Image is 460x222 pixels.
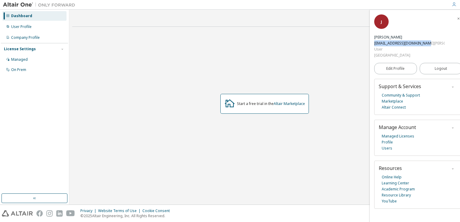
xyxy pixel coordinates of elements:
[382,186,415,192] a: Academic Program
[4,47,36,51] div: License Settings
[142,208,173,213] div: Cookie Consent
[98,208,142,213] div: Website Terms of Use
[374,46,445,52] div: User
[386,66,405,71] span: Edit Profile
[382,180,409,186] a: Learning Center
[66,210,75,217] img: youtube.svg
[382,92,420,98] a: Community & Support
[11,35,40,40] div: Company Profile
[382,139,393,145] a: Profile
[374,52,445,58] div: [GEOGRAPHIC_DATA]
[382,98,403,104] a: Marketplace
[379,83,421,90] span: Support & Services
[46,210,53,217] img: instagram.svg
[379,124,416,131] span: Manage Account
[382,145,392,151] a: Users
[382,104,406,110] a: Altair Connect
[11,67,26,72] div: On Prem
[374,40,445,46] div: [EMAIL_ADDRESS][DOMAIN_NAME][PERSON_NAME]
[382,133,414,139] a: Managed Licenses
[382,192,411,198] a: Resource Library
[2,210,33,217] img: altair_logo.svg
[80,208,98,213] div: Privacy
[11,24,32,29] div: User Profile
[80,213,173,218] p: © 2025 Altair Engineering, Inc. All Rights Reserved.
[237,101,305,106] div: Start a free trial in the
[11,14,32,18] div: Dashboard
[56,210,63,217] img: linkedin.svg
[381,19,382,24] span: J
[274,101,305,106] a: Altair Marketplace
[435,66,447,72] span: Logout
[379,165,402,171] span: Resources
[382,198,397,204] a: YouTube
[36,210,43,217] img: facebook.svg
[3,2,78,8] img: Altair One
[374,34,445,40] div: Julia Mello
[374,63,417,74] a: Edit Profile
[382,174,402,180] a: Online Help
[11,57,28,62] div: Managed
